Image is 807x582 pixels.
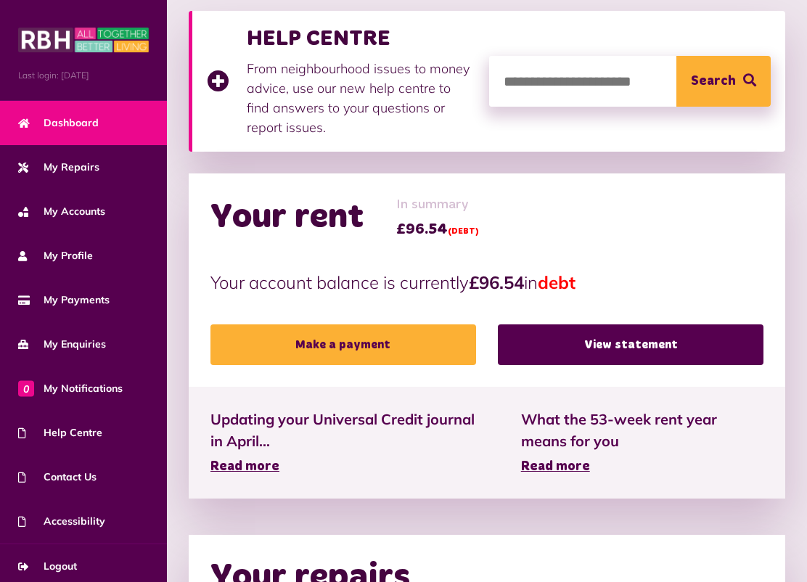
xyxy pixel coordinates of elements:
p: From neighbourhood issues to money advice, use our new help centre to find answers to your questi... [247,59,475,137]
a: What the 53-week rent year means for you Read more [521,409,763,477]
span: My Repairs [18,160,99,175]
strong: £96.54 [469,271,524,293]
span: Updating your Universal Credit journal in April... [210,409,478,452]
span: Read more [210,460,279,473]
span: £96.54 [396,218,479,240]
img: MyRBH [18,25,149,54]
span: Search [691,56,736,107]
span: Dashboard [18,115,99,131]
span: My Payments [18,292,110,308]
a: Updating your Universal Credit journal in April... Read more [210,409,478,477]
span: My Notifications [18,381,123,396]
span: My Enquiries [18,337,106,352]
span: What the 53-week rent year means for you [521,409,763,452]
span: 0 [18,380,34,396]
span: Logout [18,559,77,574]
span: Last login: [DATE] [18,69,149,82]
a: Make a payment [210,324,476,365]
span: My Accounts [18,204,105,219]
span: Read more [521,460,590,473]
span: Contact Us [18,470,97,485]
a: View statement [498,324,763,365]
span: Help Centre [18,425,102,440]
p: Your account balance is currently in [210,269,763,295]
span: debt [538,271,575,293]
span: Accessibility [18,514,105,529]
span: (DEBT) [448,227,479,236]
h2: Your rent [210,197,364,239]
span: My Profile [18,248,93,263]
span: In summary [396,195,479,215]
h3: HELP CENTRE [247,25,475,52]
button: Search [676,56,771,107]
